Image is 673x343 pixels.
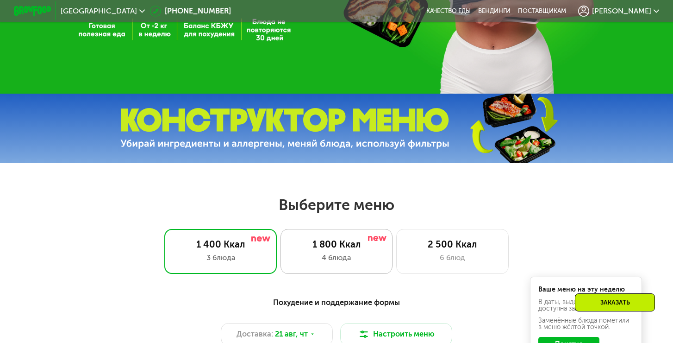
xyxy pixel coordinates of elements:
div: Похудение и поддержание формы [60,297,613,308]
span: [PERSON_NAME] [592,7,651,15]
div: Заказать [575,293,655,311]
a: Качество еды [426,7,471,15]
div: Ваше меню на эту неделю [538,286,634,293]
span: [GEOGRAPHIC_DATA] [61,7,137,15]
span: 21 авг, чт [275,329,308,340]
span: Доставка: [237,329,273,340]
div: Заменённые блюда пометили в меню жёлтой точкой. [538,318,634,330]
div: 6 блюд [406,252,499,263]
div: В даты, выделенные желтым, доступна замена блюд. [538,299,634,312]
h2: Выберите меню [30,196,643,214]
div: 1 800 Ккал [290,239,383,250]
div: 1 400 Ккал [174,239,267,250]
div: 2 500 Ккал [406,239,499,250]
div: 3 блюда [174,252,267,263]
div: 4 блюда [290,252,383,263]
a: [PHONE_NUMBER] [150,6,231,17]
div: поставщикам [518,7,566,15]
a: Вендинги [478,7,511,15]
